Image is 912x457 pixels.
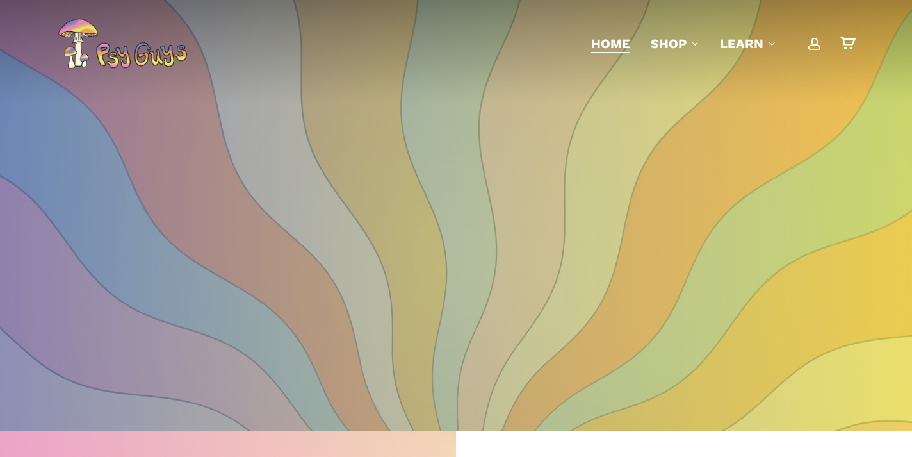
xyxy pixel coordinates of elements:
[591,36,630,51] span: Home
[651,35,699,53] a: Shop
[720,35,776,53] a: Learn
[591,35,630,53] a: Home
[58,18,187,69] img: PsyGuys
[720,36,763,51] span: Learn
[651,36,687,51] span: Shop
